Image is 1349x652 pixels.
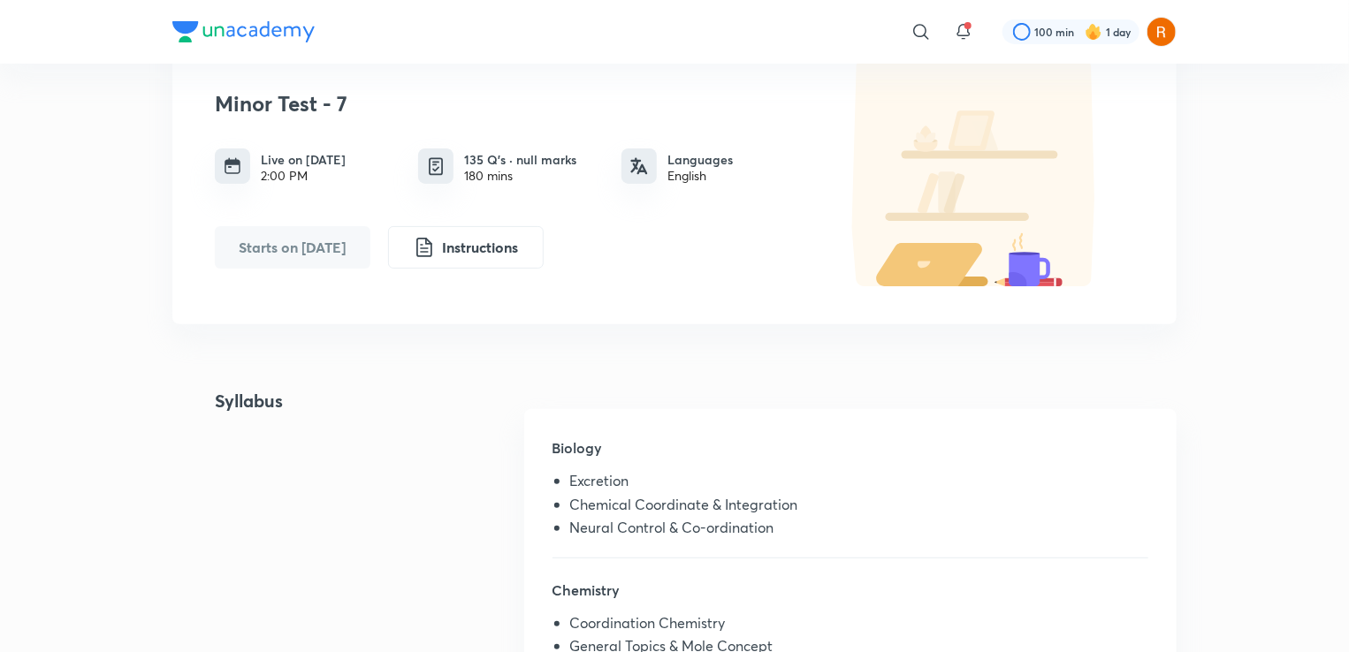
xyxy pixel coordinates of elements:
[667,169,733,183] div: English
[261,150,346,169] h6: Live on [DATE]
[630,157,648,175] img: languages
[215,226,370,269] button: Starts on Oct 5
[570,497,1148,519] li: Chemical Coordinate & Integration
[388,226,544,269] button: Instructions
[215,91,807,117] h3: Minor Test - 7
[464,169,576,183] div: 180 mins
[667,150,733,169] h6: Languages
[261,169,346,183] div: 2:00 PM
[1147,17,1177,47] img: Aliya Fatima
[553,437,1148,473] h5: Biology
[570,519,1148,542] li: Neural Control & Co-ordination
[1085,23,1102,41] img: streak
[816,57,1134,286] img: default
[425,155,447,178] img: quiz info
[172,21,315,42] img: Company Logo
[553,580,1148,615] h5: Chemistry
[414,237,435,258] img: instruction
[464,150,576,169] h6: 135 Q’s · null marks
[570,615,1148,638] li: Coordination Chemistry
[570,473,1148,496] li: Excretion
[224,157,241,175] img: timing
